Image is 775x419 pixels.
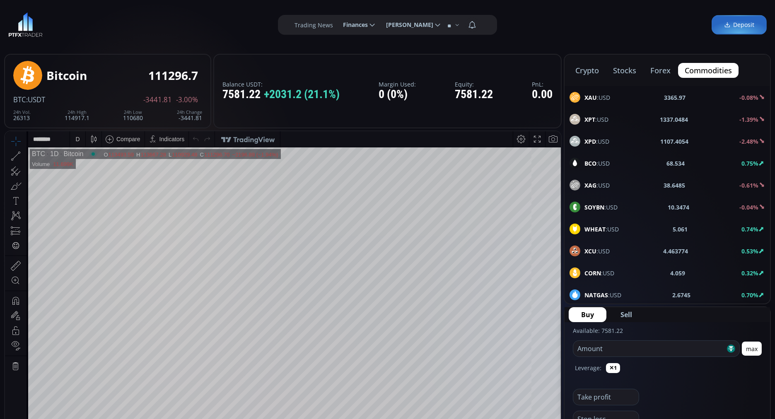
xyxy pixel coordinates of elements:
span: Finances [337,17,368,33]
div: 11.699K [48,30,68,36]
span: :USD [584,291,621,299]
span: [PERSON_NAME] [380,17,433,33]
label: Margin Used: [379,81,416,87]
div: 26313 [13,110,31,121]
div: 24h High [65,110,89,115]
div: 110680 [123,110,143,121]
div: 111296.70 [199,20,225,26]
b: 1107.4054 [660,137,688,146]
div: 24h Low [123,110,143,115]
b: 0.53% [741,247,758,255]
span: BTC [13,95,26,104]
div: −2196.89 (−1.94%) [227,20,273,26]
div: Market open [85,19,92,26]
b: NATGAS [584,291,608,299]
span: :USD [584,93,610,102]
div: D [70,5,75,11]
div: 24h Vol. [13,110,31,115]
div: 1y [42,333,48,340]
div: 111296.7 [148,69,198,82]
div: L [164,20,167,26]
span: :USD [584,269,614,277]
b: XPT [584,116,595,123]
span: :USD [584,115,608,124]
b: 68.534 [666,159,685,168]
div: 7581.22 [222,88,340,101]
button: crypto [569,63,606,78]
b: -0.04% [739,203,758,211]
b: 4.059 [671,269,686,277]
button: 13:33:27 (UTC) [459,329,505,344]
div: 114917.1 [65,110,89,121]
span: :USDT [26,95,45,104]
b: -2.48% [739,137,758,145]
span: :USD [584,225,619,234]
label: PnL: [532,81,553,87]
div: Indicators [155,5,180,11]
span: :USD [584,203,618,212]
img: LOGO [8,12,43,37]
div: -3441.81 [177,110,202,121]
span: :USD [584,247,610,255]
b: -0.08% [739,94,758,101]
b: -0.61% [739,181,758,189]
button: forex [644,63,677,78]
b: XCU [584,247,596,255]
div: O [99,20,103,26]
div: 0 (0%) [379,88,416,101]
div: 5d [82,333,88,340]
div: Compare [111,5,135,11]
span: Sell [620,310,632,320]
button: Sell [608,307,645,322]
b: 0.75% [741,159,758,167]
div: 7581.22 [455,88,493,101]
b: XAG [584,181,596,189]
b: CORN [584,269,601,277]
button: max [742,342,762,356]
div: Volume [27,30,45,36]
div: Toggle Percentage [512,329,524,344]
a: Deposit [712,15,767,35]
div: Bitcoin [53,19,78,26]
b: WHEAT [584,225,606,233]
div: BTC [27,19,40,26]
div: 1D [40,19,53,26]
label: Available: 7581.22 [573,327,623,335]
div: C [195,20,199,26]
span: +2031.2 (21.1%) [264,88,340,101]
div: Go to [111,329,124,344]
span: :USD [584,159,610,168]
span: :USD [584,137,609,146]
div:  [7,111,14,118]
b: 4.463774 [663,247,688,255]
div: 113667.28 [135,20,161,26]
div: 1d [94,333,100,340]
div: Bitcoin [46,69,87,82]
b: 0.70% [741,291,758,299]
b: SOYBN [584,203,604,211]
b: BCO [584,159,596,167]
div: 5y [30,333,36,340]
button: Buy [569,307,606,322]
div: Hide Drawings Toolbar [19,309,23,320]
b: -1.39% [739,116,758,123]
label: Trading News [295,21,333,29]
label: Balance USDT: [222,81,340,87]
label: Equity: [455,81,493,87]
span: 13:33:27 (UTC) [462,333,502,340]
div: H [131,20,135,26]
b: 5.061 [673,225,688,234]
div: 24h Change [177,110,202,115]
div: log [527,333,535,340]
div: 1m [68,333,75,340]
button: commodities [678,63,739,78]
span: Deposit [724,21,754,29]
b: 10.3474 [668,203,689,212]
b: 1337.0484 [660,115,688,124]
button: stocks [606,63,643,78]
b: 0.32% [741,269,758,277]
span: -3441.81 [143,96,172,104]
div: 110929.48 [167,20,192,26]
b: XAU [584,94,597,101]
